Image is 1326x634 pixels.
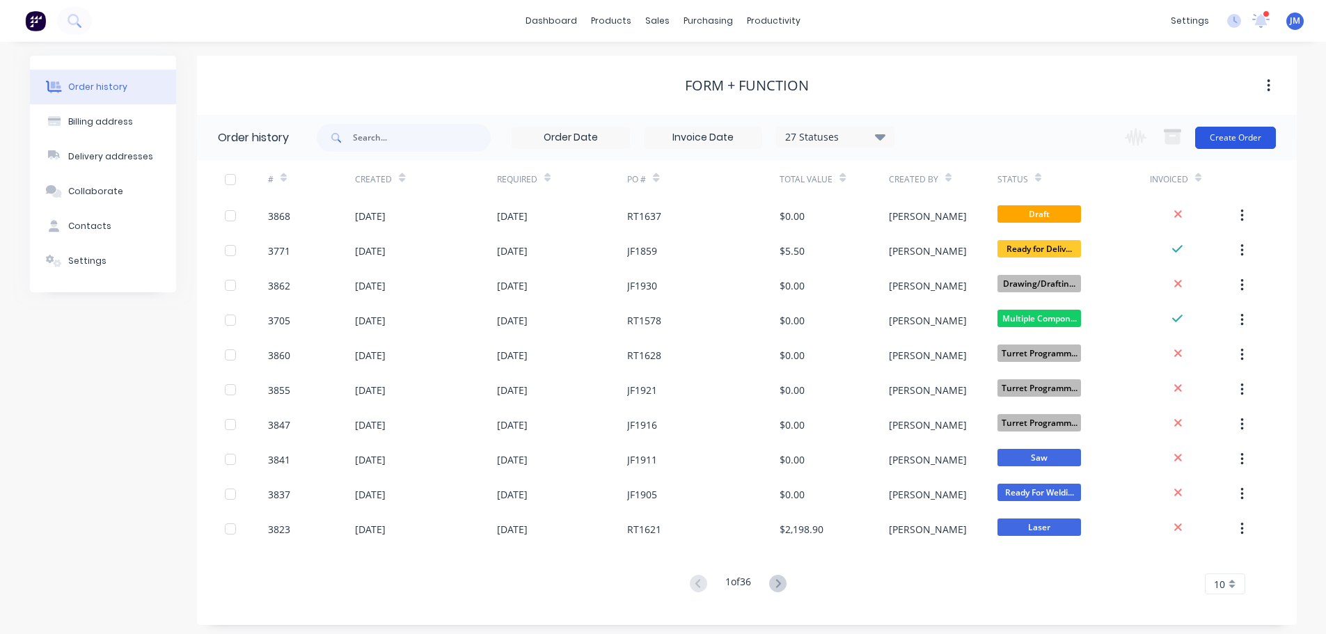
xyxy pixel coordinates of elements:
[627,522,661,537] div: RT1621
[627,160,780,198] div: PO #
[780,522,823,537] div: $2,198.90
[30,244,176,278] button: Settings
[780,209,805,223] div: $0.00
[997,205,1081,223] span: Draft
[627,313,661,328] div: RT1578
[512,127,629,148] input: Order Date
[68,255,106,267] div: Settings
[777,129,894,145] div: 27 Statuses
[685,77,809,94] div: Form + Function
[30,174,176,209] button: Collaborate
[780,418,805,432] div: $0.00
[627,278,657,293] div: JF1930
[497,418,528,432] div: [DATE]
[627,173,646,186] div: PO #
[25,10,46,31] img: Factory
[627,487,657,502] div: JF1905
[268,278,290,293] div: 3862
[497,313,528,328] div: [DATE]
[30,104,176,139] button: Billing address
[268,313,290,328] div: 3705
[997,240,1081,257] span: Ready for Deliv...
[268,209,290,223] div: 3868
[30,70,176,104] button: Order history
[997,449,1081,466] span: Saw
[889,313,967,328] div: [PERSON_NAME]
[780,244,805,258] div: $5.50
[355,522,386,537] div: [DATE]
[1290,15,1300,27] span: JM
[268,160,355,198] div: #
[355,244,386,258] div: [DATE]
[780,452,805,467] div: $0.00
[997,484,1081,501] span: Ready For Weldi...
[268,173,274,186] div: #
[780,278,805,293] div: $0.00
[889,244,967,258] div: [PERSON_NAME]
[268,244,290,258] div: 3771
[997,414,1081,431] span: Turret Programm...
[740,10,807,31] div: productivity
[355,452,386,467] div: [DATE]
[519,10,584,31] a: dashboard
[497,487,528,502] div: [DATE]
[497,383,528,397] div: [DATE]
[997,160,1150,198] div: Status
[1150,173,1188,186] div: Invoiced
[1150,160,1237,198] div: Invoiced
[355,487,386,502] div: [DATE]
[780,313,805,328] div: $0.00
[68,220,111,232] div: Contacts
[268,383,290,397] div: 3855
[355,418,386,432] div: [DATE]
[889,522,967,537] div: [PERSON_NAME]
[497,160,628,198] div: Required
[497,244,528,258] div: [DATE]
[677,10,740,31] div: purchasing
[889,348,967,363] div: [PERSON_NAME]
[627,244,657,258] div: JF1859
[997,518,1081,536] span: Laser
[997,344,1081,362] span: Turret Programm...
[889,418,967,432] div: [PERSON_NAME]
[627,348,661,363] div: RT1628
[627,452,657,467] div: JF1911
[68,116,133,128] div: Billing address
[68,185,123,198] div: Collaborate
[355,278,386,293] div: [DATE]
[355,313,386,328] div: [DATE]
[497,348,528,363] div: [DATE]
[584,10,638,31] div: products
[30,139,176,174] button: Delivery addresses
[627,209,661,223] div: RT1637
[355,209,386,223] div: [DATE]
[889,452,967,467] div: [PERSON_NAME]
[355,160,496,198] div: Created
[780,160,888,198] div: Total Value
[353,124,491,152] input: Search...
[68,81,127,93] div: Order history
[627,383,657,397] div: JF1921
[627,418,657,432] div: JF1916
[889,209,967,223] div: [PERSON_NAME]
[889,278,967,293] div: [PERSON_NAME]
[268,418,290,432] div: 3847
[780,173,832,186] div: Total Value
[218,129,289,146] div: Order history
[780,348,805,363] div: $0.00
[889,487,967,502] div: [PERSON_NAME]
[497,209,528,223] div: [DATE]
[997,310,1081,327] span: Multiple Compon...
[1214,577,1225,592] span: 10
[355,383,386,397] div: [DATE]
[780,383,805,397] div: $0.00
[889,173,938,186] div: Created By
[1195,127,1276,149] button: Create Order
[889,383,967,397] div: [PERSON_NAME]
[889,160,997,198] div: Created By
[68,150,153,163] div: Delivery addresses
[638,10,677,31] div: sales
[268,452,290,467] div: 3841
[997,379,1081,397] span: Turret Programm...
[497,452,528,467] div: [DATE]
